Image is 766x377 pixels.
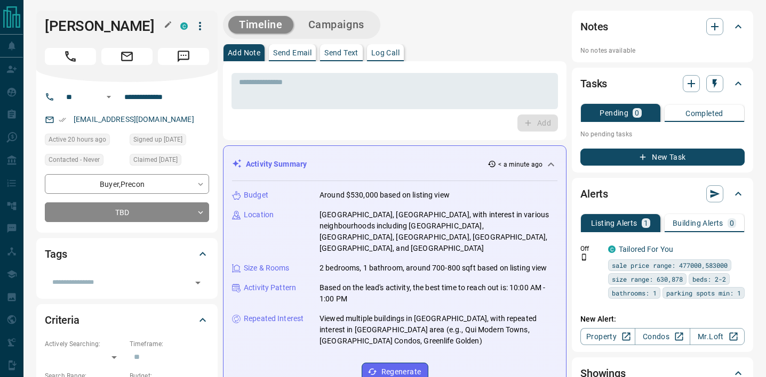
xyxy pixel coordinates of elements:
span: Message [158,48,209,65]
p: < a minute ago [498,160,542,169]
span: Active 20 hours ago [49,134,106,145]
a: [EMAIL_ADDRESS][DOMAIN_NAME] [74,115,194,124]
p: 2 bedrooms, 1 bathroom, around 700-800 sqft based on listing view [320,263,547,274]
p: No pending tasks [580,126,745,142]
button: Campaigns [298,16,375,34]
p: [GEOGRAPHIC_DATA], [GEOGRAPHIC_DATA], with interest in various neighbourhoods including [GEOGRAPH... [320,209,557,254]
h2: Tasks [580,75,607,92]
div: Tasks [580,71,745,96]
p: New Alert: [580,314,745,325]
div: condos.ca [180,22,188,30]
div: Criteria [45,307,209,333]
h2: Notes [580,18,608,35]
span: size range: 630,878 [612,274,683,284]
a: Condos [635,328,690,345]
span: beds: 2-2 [692,274,726,284]
div: Activity Summary< a minute ago [232,154,557,174]
p: Pending [600,109,628,117]
p: Completed [685,110,723,117]
div: Notes [580,14,745,39]
p: Actively Searching: [45,339,124,349]
span: bathrooms: 1 [612,288,657,298]
p: Budget [244,190,268,201]
button: Open [190,275,205,290]
a: Property [580,328,635,345]
svg: Email Verified [59,116,66,124]
a: Tailored For You [619,245,673,253]
svg: Push Notification Only [580,253,588,261]
div: Mon Sep 15 2025 [45,134,124,149]
span: Claimed [DATE] [133,154,178,165]
div: Buyer , Precon [45,174,209,194]
div: Thu Sep 11 2025 [130,134,209,149]
span: sale price range: 477000,583000 [612,260,728,271]
button: Timeline [228,16,293,34]
p: 0 [730,219,734,227]
p: Size & Rooms [244,263,290,274]
p: Activity Pattern [244,282,296,293]
span: Signed up [DATE] [133,134,182,145]
p: Building Alerts [673,219,723,227]
p: No notes available [580,46,745,55]
p: Around $530,000 based on listing view [320,190,450,201]
p: Listing Alerts [591,219,637,227]
h2: Alerts [580,185,608,202]
div: condos.ca [608,245,616,253]
div: TBD [45,202,209,222]
p: Log Call [371,49,400,56]
p: Send Text [324,49,358,56]
p: 1 [644,219,648,227]
p: Based on the lead's activity, the best time to reach out is: 10:00 AM - 1:00 PM [320,282,557,305]
a: Mr.Loft [690,328,745,345]
h2: Tags [45,245,67,263]
p: Repeated Interest [244,313,304,324]
p: Activity Summary [246,159,307,170]
p: Viewed multiple buildings in [GEOGRAPHIC_DATA], with repeated interest in [GEOGRAPHIC_DATA] area ... [320,313,557,347]
span: Contacted - Never [49,154,100,165]
div: Thu Sep 11 2025 [130,154,209,169]
p: Location [244,209,274,220]
span: Call [45,48,96,65]
p: Off [580,244,602,253]
div: Alerts [580,181,745,207]
h2: Criteria [45,312,79,329]
button: Open [102,91,115,103]
h1: [PERSON_NAME] [45,18,164,35]
p: Timeframe: [130,339,209,349]
span: parking spots min: 1 [666,288,741,298]
button: New Task [580,149,745,166]
div: Tags [45,241,209,267]
span: Email [101,48,153,65]
p: Send Email [273,49,312,56]
p: Add Note [228,49,260,56]
p: 0 [635,109,639,117]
